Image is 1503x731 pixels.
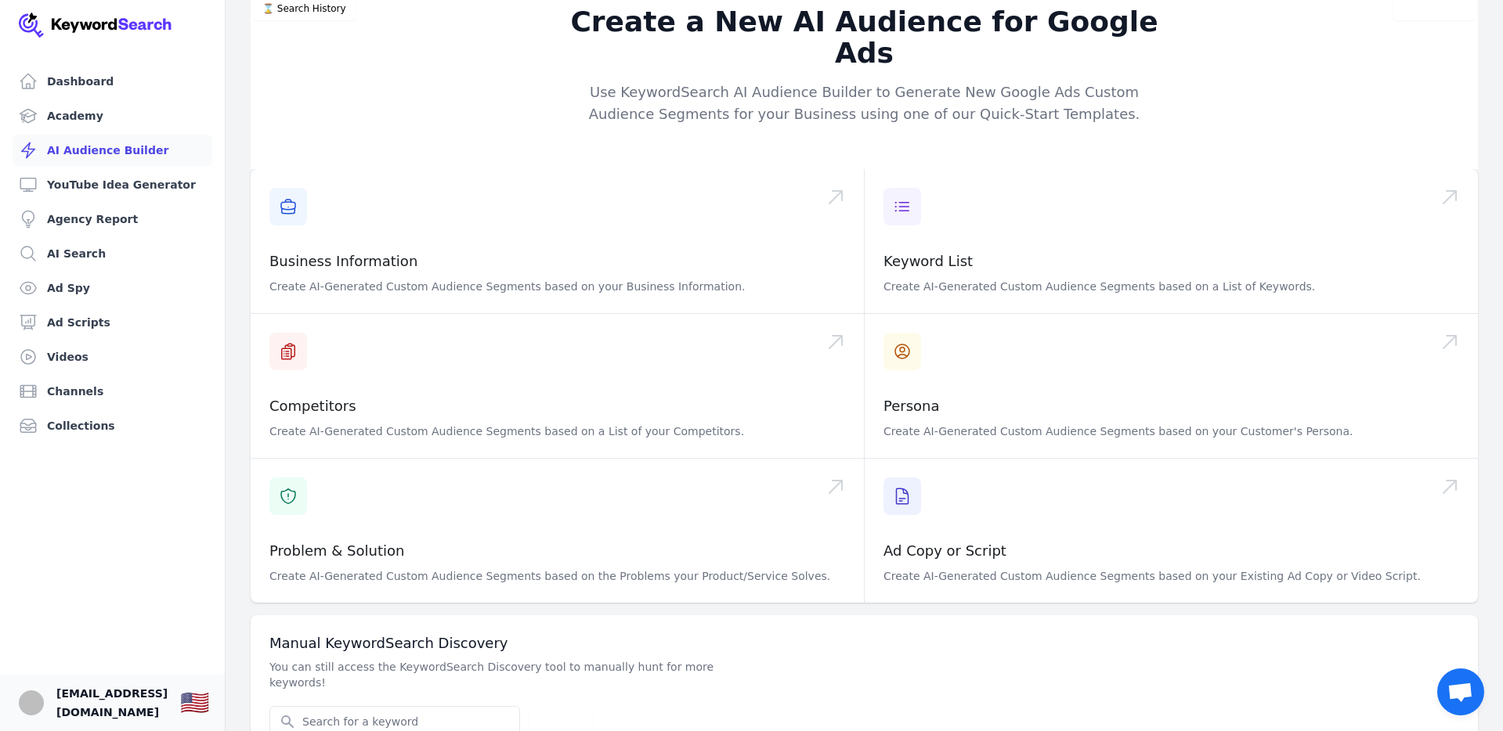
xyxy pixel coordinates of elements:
h3: Manual KeywordSearch Discovery [269,634,1459,653]
p: You can still access the KeywordSearch Discovery tool to manually hunt for more keywords! [269,659,721,690]
a: Ad Copy or Script [883,542,1006,559]
a: Channels [13,376,212,407]
img: Dimitri Ivanov [19,690,44,715]
a: Keyword List [883,253,973,269]
a: Academy [13,100,212,131]
a: Ad Scripts [13,307,212,338]
button: Open user button [19,690,44,715]
div: Ouvrir le chat [1437,668,1484,715]
a: Collections [13,410,212,441]
a: Competitors [269,398,356,414]
a: Business Information [269,253,417,269]
button: 🇺🇸 [180,687,209,718]
a: Ad Spy [13,272,212,304]
a: Agency Report [13,203,212,235]
a: Dashboard [13,66,212,97]
a: YouTube Idea Generator [13,169,212,200]
a: AI Search [13,238,212,269]
a: Persona [883,398,940,414]
p: Use KeywordSearch AI Audience Builder to Generate New Google Ads Custom Audience Segments for you... [564,81,1165,125]
a: AI Audience Builder [13,135,212,166]
h2: Create a New AI Audience for Google Ads [564,6,1165,69]
a: Videos [13,341,212,373]
a: Problem & Solution [269,542,404,559]
img: Your Company [19,13,172,38]
div: 🇺🇸 [180,689,209,717]
span: [EMAIL_ADDRESS][DOMAIN_NAME] [56,684,168,722]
